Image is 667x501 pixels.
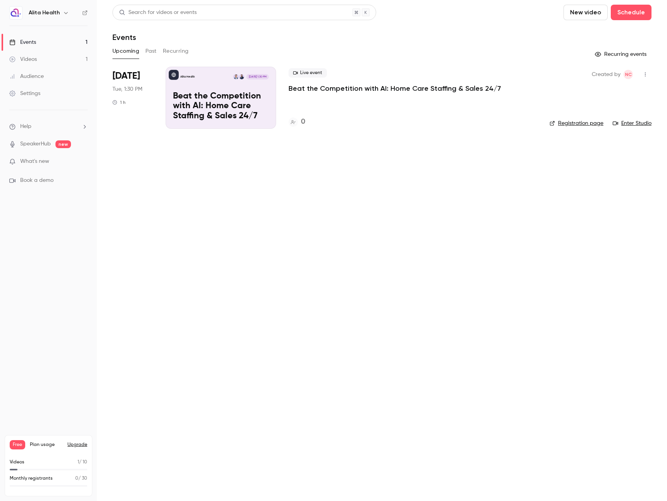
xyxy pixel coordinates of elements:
span: Naor Chazan [624,70,633,79]
span: Tue, 1:30 PM [112,85,142,93]
span: NC [625,70,632,79]
p: Beat the Competition with AI: Home Care Staffing & Sales 24/7 [173,92,269,121]
h4: 0 [301,117,305,127]
img: Brett Seidita [239,74,244,79]
span: Plan usage [30,442,63,448]
h1: Events [112,33,136,42]
p: / 30 [75,475,87,482]
span: What's new [20,157,49,166]
button: Upcoming [112,45,139,57]
div: 1 h [112,99,126,105]
span: 0 [75,476,78,481]
div: Oct 28 Tue, 1:30 PM (America/New York) [112,67,153,129]
span: [DATE] 1:30 PM [246,74,268,79]
button: Schedule [611,5,651,20]
a: 0 [289,117,305,127]
div: Audience [9,73,44,80]
button: Upgrade [67,442,87,448]
a: Beat the Competition with AI: Home Care Staffing & Sales 24/7 [289,84,501,93]
div: Videos [9,55,37,63]
button: Recurring events [591,48,651,60]
a: SpeakerHub [20,140,51,148]
button: Past [145,45,157,57]
button: Recurring [163,45,189,57]
img: Matt Rosa [233,74,238,79]
span: Help [20,123,31,131]
p: Videos [10,459,24,466]
div: Events [9,38,36,46]
a: Beat the Competition with AI: Home Care Staffing & Sales 24/7Alita HealthBrett SeiditaMatt Rosa[D... [166,67,276,129]
div: Settings [9,90,40,97]
p: Alita Health [180,75,195,79]
span: Free [10,440,25,449]
span: new [55,140,71,148]
span: 1 [78,460,79,465]
div: Search for videos or events [119,9,197,17]
a: Registration page [549,119,603,127]
p: / 10 [78,459,87,466]
span: Live event [289,68,327,78]
span: Created by [592,70,620,79]
h6: Alita Health [29,9,60,17]
button: New video [563,5,608,20]
span: [DATE] [112,70,140,82]
p: Monthly registrants [10,475,53,482]
a: Enter Studio [613,119,651,127]
li: help-dropdown-opener [9,123,88,131]
span: Book a demo [20,176,54,185]
img: Alita Health [10,7,22,19]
